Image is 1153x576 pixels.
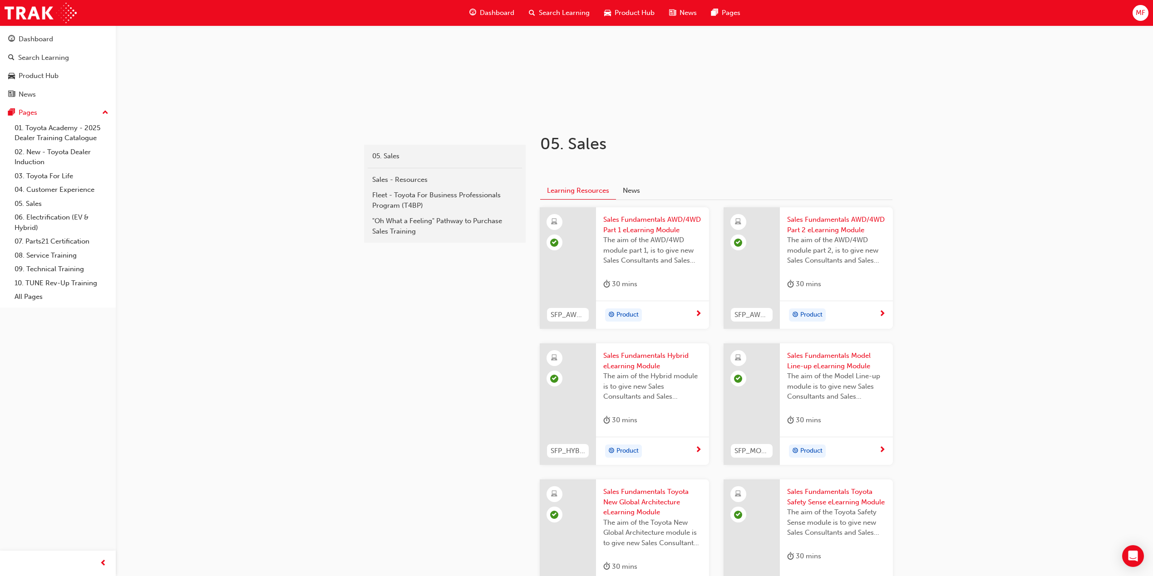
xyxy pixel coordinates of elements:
span: target-icon [608,445,615,457]
span: Dashboard [480,8,514,18]
span: learningRecordVerb_COMPLETE-icon [550,239,558,247]
a: SFP_HYBRIDSales Fundamentals Hybrid eLearning ModuleThe aim of the Hybrid module is to give new S... [540,343,709,465]
span: next-icon [695,310,702,318]
span: news-icon [669,7,676,19]
span: car-icon [8,72,15,80]
div: Fleet - Toyota For Business Professionals Program (T4BP) [372,190,517,210]
img: Trak [5,3,77,23]
span: learningRecordVerb_COMPLETE-icon [734,375,742,383]
span: Product [800,310,823,320]
button: Pages [4,104,112,121]
span: search-icon [529,7,535,19]
a: 02. New - Toyota Dealer Induction [11,145,112,169]
a: 05. Sales [368,148,522,164]
div: 30 mins [603,278,637,290]
a: Dashboard [4,31,112,48]
button: Learning Resources [540,182,616,200]
span: learningResourceType_ELEARNING-icon [551,488,557,500]
span: prev-icon [100,558,107,569]
span: News [680,8,697,18]
span: next-icon [879,446,886,454]
span: duration-icon [603,278,610,290]
div: Product Hub [19,71,59,81]
span: car-icon [604,7,611,19]
span: target-icon [792,445,798,457]
a: SFP_AWD_4WD_P1Sales Fundamentals AWD/4WD Part 1 eLearning ModuleThe aim of the AWD/4WD module par... [540,207,709,329]
span: duration-icon [603,561,610,572]
span: SFP_MODEL_LINEUP [734,446,769,456]
span: MF [1136,8,1145,18]
a: 03. Toyota For Life [11,169,112,183]
span: up-icon [102,107,108,119]
span: learningRecordVerb_COMPLETE-icon [550,511,558,519]
div: Open Intercom Messenger [1122,545,1144,567]
div: Pages [19,107,37,118]
a: Sales - Resources [368,172,522,188]
a: 08. Service Training [11,249,112,263]
a: news-iconNews [662,4,704,22]
h1: 05. Sales [540,134,838,154]
a: car-iconProduct Hub [597,4,662,22]
a: Product Hub [4,68,112,84]
span: SFP_AWD_4WD_P2 [734,310,769,320]
a: search-iconSearch Learning [522,4,597,22]
span: Product [800,446,823,456]
div: 30 mins [603,561,637,572]
span: duration-icon [787,278,794,290]
span: duration-icon [787,415,794,426]
span: target-icon [792,309,798,321]
span: news-icon [8,91,15,99]
a: All Pages [11,290,112,304]
span: The aim of the Toyota Safety Sense module is to give new Sales Consultants and Sales Professional... [787,507,886,538]
span: guage-icon [469,7,476,19]
div: 30 mins [603,415,637,426]
a: News [4,86,112,103]
span: Sales Fundamentals Toyota New Global Architecture eLearning Module [603,487,702,517]
span: Sales Fundamentals AWD/4WD Part 1 eLearning Module [603,215,702,235]
span: duration-icon [787,551,794,562]
div: 30 mins [787,551,821,562]
span: pages-icon [8,109,15,117]
span: pages-icon [711,7,718,19]
span: Product [616,446,639,456]
span: learningResourceType_ELEARNING-icon [735,352,741,364]
button: MF [1133,5,1148,21]
span: Sales Fundamentals Hybrid eLearning Module [603,351,702,371]
div: "Oh What a Feeling" Pathway to Purchase Sales Training [372,216,517,236]
a: 10. TUNE Rev-Up Training [11,276,112,290]
span: learningResourceType_ELEARNING-icon [551,216,557,228]
button: DashboardSearch LearningProduct HubNews [4,29,112,104]
a: SFP_AWD_4WD_P2Sales Fundamentals AWD/4WD Part 2 eLearning ModuleThe aim of the AWD/4WD module par... [724,207,893,329]
span: Sales Fundamentals Model Line-up eLearning Module [787,351,886,371]
span: next-icon [695,446,702,454]
a: 05. Sales [11,197,112,211]
a: "Oh What a Feeling" Pathway to Purchase Sales Training [368,213,522,239]
a: Fleet - Toyota For Business Professionals Program (T4BP) [368,187,522,213]
span: Sales Fundamentals Toyota Safety Sense eLearning Module [787,487,886,507]
span: learningRecordVerb_COMPLETE-icon [734,511,742,519]
a: guage-iconDashboard [462,4,522,22]
a: 04. Customer Experience [11,183,112,197]
span: Pages [722,8,740,18]
a: 06. Electrification (EV & Hybrid) [11,210,112,234]
span: Product Hub [615,8,655,18]
span: Search Learning [539,8,590,18]
span: learningRecordVerb_COMPLETE-icon [550,375,558,383]
span: learningResourceType_ELEARNING-icon [551,352,557,364]
a: 09. Technical Training [11,262,112,276]
span: duration-icon [603,415,610,426]
span: The aim of the Hybrid module is to give new Sales Consultants and Sales Professionals an insight ... [603,371,702,402]
div: 05. Sales [372,151,517,161]
span: SFP_HYBRID [551,446,585,456]
div: Search Learning [18,53,69,63]
div: Dashboard [19,34,53,44]
span: search-icon [8,54,15,62]
a: SFP_MODEL_LINEUPSales Fundamentals Model Line-up eLearning ModuleThe aim of the Model Line-up mod... [724,343,893,465]
span: learningResourceType_ELEARNING-icon [735,216,741,228]
div: 30 mins [787,415,821,426]
span: learningRecordVerb_COMPLETE-icon [734,239,742,247]
span: Sales Fundamentals AWD/4WD Part 2 eLearning Module [787,215,886,235]
div: Sales - Resources [372,175,517,185]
